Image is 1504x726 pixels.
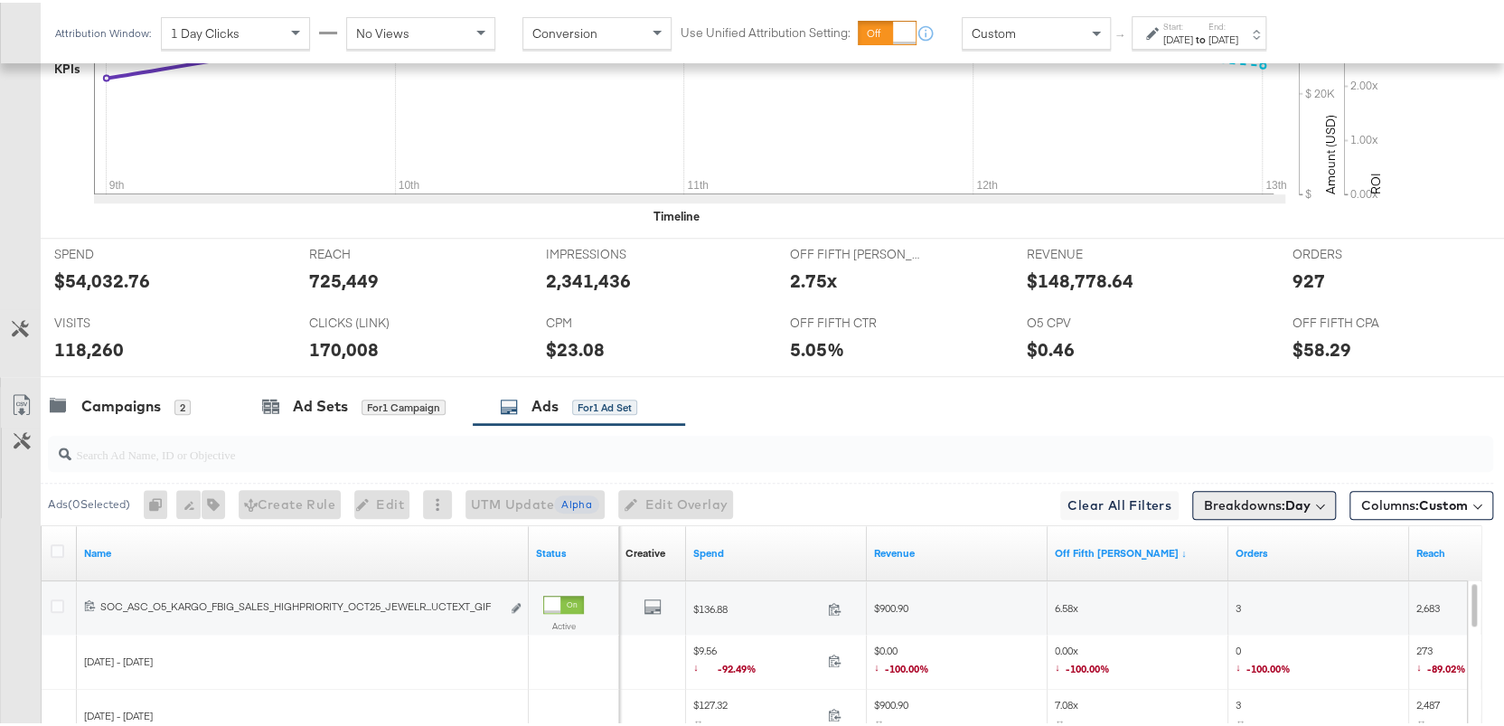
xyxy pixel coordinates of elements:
span: Custom [972,23,1016,39]
div: Creative [625,543,665,558]
div: for 1 Ad Set [572,397,637,413]
span: 273 [1416,641,1466,678]
span: $136.88 [693,599,821,613]
button: Breakdowns:Day [1192,488,1336,517]
div: KPIs [54,58,80,75]
a: Omniture Orders [1236,543,1402,558]
span: Conversion [532,23,597,39]
strong: to [1193,30,1208,43]
span: ↑ [1113,31,1130,37]
div: 170,008 [309,334,379,360]
div: Ads [531,393,559,414]
label: Active [543,618,584,629]
span: ↓ [874,657,885,671]
button: Columns:Custom [1349,488,1493,517]
label: Use Unified Attribution Setting: [681,22,851,39]
span: ↔ [1416,712,1432,725]
div: Timeline [653,205,700,222]
div: 927 [1292,265,1325,291]
div: for 1 Campaign [362,397,446,413]
input: Search Ad Name, ID or Objective [71,427,1362,462]
div: 2 [174,397,191,413]
span: REVENUE [1027,243,1162,260]
span: ↔ [1236,712,1251,725]
span: CLICKS (LINK) [309,312,445,329]
div: 2,341,436 [546,265,631,291]
a: The total amount spent to date. [693,543,860,558]
div: Ad Sets [293,393,348,414]
span: $9.56 [693,641,821,678]
div: $148,778.64 [1027,265,1133,291]
b: Day [1285,495,1311,511]
div: SOC_ASC_O5_KARGO_FBIG_SALES_HIGHPRIORITY_OCT25_JEWELR...UCTEXT_GIF [100,597,501,611]
label: Start: [1163,18,1193,30]
span: ORDERS [1292,243,1428,260]
span: -100.00% [885,659,929,673]
span: SPEND [54,243,190,260]
span: ↔ [693,712,722,725]
span: -92.49% [718,659,770,673]
span: REACH [309,243,445,260]
span: [DATE] - [DATE] [84,652,153,665]
span: OFF FIFTH CTR [790,312,926,329]
div: [DATE] [1163,30,1193,44]
div: 2.75x [790,265,837,291]
span: IMPRESSIONS [546,243,681,260]
a: Shows the creative associated with your ad. [625,543,665,558]
span: 2,683 [1416,599,1440,612]
div: Attribution Window: [54,24,152,37]
span: -100.00% [1246,659,1291,673]
span: Breakdowns: [1204,494,1311,512]
span: Columns: [1361,494,1468,512]
div: Ads ( 0 Selected) [48,494,130,510]
span: ↔ [1055,712,1070,725]
div: 118,260 [54,334,124,360]
div: 5.05% [790,334,844,360]
div: $23.08 [546,334,605,360]
div: 725,449 [309,265,379,291]
span: CPM [546,312,681,329]
span: $0.00 [874,641,929,678]
span: Custom [1419,495,1468,511]
div: [DATE] [1208,30,1238,44]
span: OFF FIFTH CPA [1292,312,1428,329]
span: 0 [1236,641,1291,678]
span: 1 Day Clicks [171,23,240,39]
span: -100.00% [1066,659,1110,673]
span: OFF FIFTH [PERSON_NAME] [790,243,926,260]
span: ↓ [1236,657,1246,671]
span: 0.00x [1055,641,1110,678]
div: $58.29 [1292,334,1351,360]
span: O5 CPV [1027,312,1162,329]
text: ROI [1368,170,1384,192]
span: ↓ [1055,657,1066,671]
span: 3 [1236,599,1241,612]
span: No Views [356,23,409,39]
text: Amount (USD) [1322,112,1339,192]
button: Clear All Filters [1060,488,1179,517]
span: 6.58x [1055,599,1078,612]
span: ↓ [693,657,718,671]
label: End: [1208,18,1238,30]
a: Shows the current state of your Ad. [536,543,612,558]
span: VISITS [54,312,190,329]
div: Campaigns [81,393,161,414]
div: 0 [144,487,176,516]
a: 9/20 Update [1055,543,1221,558]
div: $0.46 [1027,334,1075,360]
span: ↓ [1416,657,1427,671]
span: $900.90 [874,599,908,612]
div: $54,032.76 [54,265,150,291]
span: Clear All Filters [1067,492,1171,514]
a: Ad Name. [84,543,522,558]
span: -89.02% [1427,659,1466,673]
a: Omniture Revenue [874,543,1040,558]
span: ↔ [874,712,889,725]
span: [DATE] - [DATE] [84,706,153,720]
